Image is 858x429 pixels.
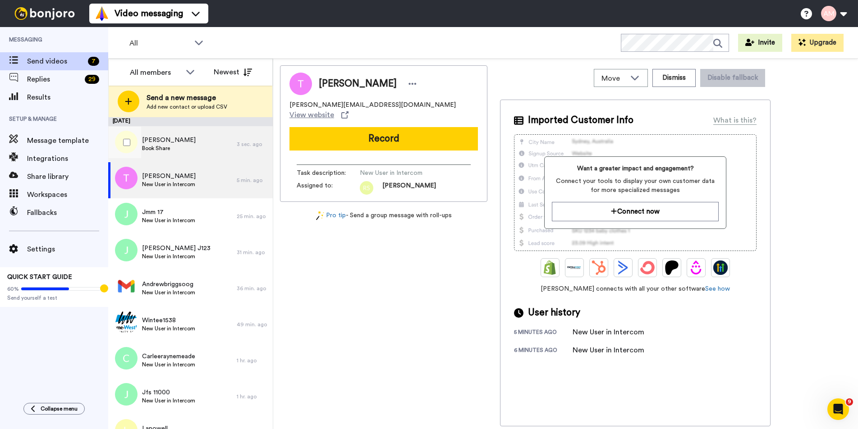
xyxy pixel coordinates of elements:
img: c.png [115,347,138,370]
span: Video messaging [115,7,183,20]
span: Collapse menu [41,405,78,412]
div: All members [130,67,181,78]
div: 3 sec. ago [237,141,268,148]
img: j.png [115,239,138,261]
img: j.png [115,203,138,225]
div: 1 hr. ago [237,357,268,364]
img: GoHighLevel [713,260,728,275]
img: magic-wand.svg [316,211,324,220]
button: Dismiss [652,69,696,87]
span: Workspaces [27,189,108,200]
span: Carleeraynemeade [142,352,195,361]
span: 60% [7,285,19,292]
span: New User in Intercom [142,361,195,368]
span: [PERSON_NAME] [142,172,196,181]
span: View website [289,110,334,120]
span: Replies [27,74,81,85]
span: All [129,38,190,49]
img: Drip [689,260,703,275]
span: Wintee1538 [142,316,195,325]
div: 5 min. ago [237,177,268,184]
img: bj-logo-header-white.svg [11,7,78,20]
img: Shopify [543,260,557,275]
span: [PERSON_NAME] connects with all your other software [514,284,757,293]
button: Collapse menu [23,403,85,415]
div: New User in Intercom [573,345,644,356]
a: See how [705,286,730,292]
div: 49 min. ago [237,321,268,328]
span: New User in Intercom [142,397,195,404]
span: [PERSON_NAME] [382,181,436,195]
button: Newest [207,63,259,81]
span: Book Share [142,145,196,152]
span: [PERSON_NAME] [142,136,196,145]
span: New User in Intercom [142,217,195,224]
span: New User in Intercom [142,289,195,296]
img: Ontraport [567,260,582,275]
img: Patreon [665,260,679,275]
span: New User in Intercom [142,181,196,188]
img: Image of Tamara Nowlin [289,73,312,95]
div: 29 [85,75,99,84]
div: - Send a group message with roll-ups [280,211,487,220]
span: Imported Customer Info [528,114,633,127]
a: View website [289,110,349,120]
span: [PERSON_NAME] J123 [142,244,211,253]
span: 9 [846,398,853,406]
div: 31 min. ago [237,249,268,256]
img: j.png [115,383,138,406]
div: 36 min. ago [237,285,268,292]
span: Share library [27,171,108,182]
button: Record [289,127,478,151]
span: Connect your tools to display your own customer data for more specialized messages [552,177,718,195]
img: rs.png [360,181,373,195]
img: 5c6ee066-3d43-4c45-b079-e0b9c9888c4b.png [115,311,138,333]
img: ActiveCampaign [616,260,630,275]
span: [PERSON_NAME][EMAIL_ADDRESS][DOMAIN_NAME] [289,100,456,110]
button: Invite [738,34,782,52]
span: Settings [27,244,108,255]
span: New User in Intercom [360,169,445,178]
img: t.png [115,167,138,189]
div: [DATE] [108,117,273,126]
div: 7 [88,57,99,66]
div: 1 hr. ago [237,393,268,400]
span: Add new contact or upload CSV [147,103,227,110]
span: Jfs 11000 [142,388,195,397]
button: Connect now [552,202,718,221]
iframe: Intercom live chat [827,398,849,420]
img: ConvertKit [640,260,655,275]
button: Disable fallback [700,69,765,87]
span: New User in Intercom [142,253,211,260]
span: Task description : [297,169,360,178]
div: New User in Intercom [573,327,644,338]
span: QUICK START GUIDE [7,274,72,280]
div: 25 min. ago [237,213,268,220]
span: Integrations [27,153,108,164]
img: 4a043926-6077-42c8-a298-958e5b8bfeec.png [115,275,138,297]
div: Tooltip anchor [100,284,108,292]
span: Fallbacks [27,207,108,218]
span: Assigned to: [297,181,360,195]
img: vm-color.svg [95,6,109,21]
span: New User in Intercom [142,325,195,332]
span: Results [27,92,108,103]
div: What is this? [713,115,757,126]
span: User history [528,306,580,319]
button: Upgrade [791,34,844,52]
div: 5 minutes ago [514,329,573,338]
span: Jmm 17 [142,208,195,217]
span: Want a greater impact and engagement? [552,164,718,173]
span: Send videos [27,56,84,67]
img: Hubspot [592,260,606,275]
span: Send yourself a test [7,294,101,301]
a: Pro tip [316,211,346,220]
span: [PERSON_NAME] [319,77,397,91]
span: Andrewbriggsoog [142,280,195,289]
span: Move [601,73,626,84]
span: Send a new message [147,92,227,103]
span: Message template [27,135,108,146]
div: 6 minutes ago [514,347,573,356]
